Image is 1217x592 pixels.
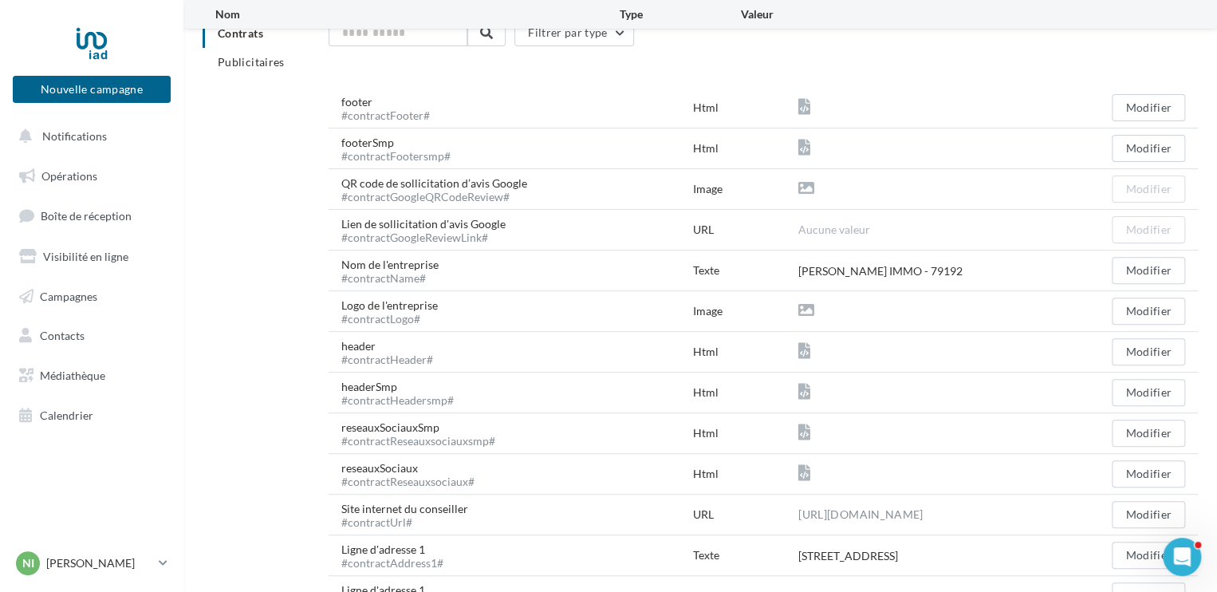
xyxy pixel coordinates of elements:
[798,263,963,279] div: [PERSON_NAME] IMMO - 79192
[1112,460,1185,487] button: Modifier
[13,76,171,103] button: Nouvelle campagne
[341,191,527,203] div: #contractGoogleQRCodeReview#
[1112,379,1185,406] button: Modifier
[10,199,174,233] a: Boîte de réception
[341,273,439,284] div: #contractName#
[693,466,798,482] div: Html
[1112,420,1185,447] button: Modifier
[341,257,451,284] div: Nom de l'entreprise
[1112,135,1185,162] button: Modifier
[693,100,798,116] div: Html
[693,140,798,156] div: Html
[341,420,508,447] div: reseauxSociauxSmp
[798,223,870,236] span: Aucune valeur
[341,135,463,162] div: footerSmp
[798,548,898,564] div: [STREET_ADDRESS]
[46,555,152,571] p: [PERSON_NAME]
[341,354,433,365] div: #contractHeader#
[514,19,634,46] button: Filtrer par type
[42,129,107,143] span: Notifications
[693,425,798,441] div: Html
[10,399,174,432] a: Calendrier
[1112,216,1185,243] button: Modifier
[1112,501,1185,528] button: Modifier
[341,314,438,325] div: #contractLogo#
[13,548,171,578] a: NI [PERSON_NAME]
[10,120,167,153] button: Notifications
[1112,542,1185,569] button: Modifier
[693,385,798,401] div: Html
[341,232,506,243] div: #contractGoogleReviewLink#
[341,338,446,365] div: header
[22,555,34,571] span: NI
[1112,298,1185,325] button: Modifier
[741,6,1064,22] div: Valeur
[341,94,443,121] div: footer
[1112,94,1185,121] button: Modifier
[43,250,128,263] span: Visibilité en ligne
[10,160,174,193] a: Opérations
[215,6,620,22] div: Nom
[10,359,174,393] a: Médiathèque
[341,542,456,569] div: Ligne d'adresse 1
[341,517,468,528] div: #contractUrl#
[693,181,798,197] div: Image
[341,436,495,447] div: #contractReseauxsociauxsmp#
[1112,338,1185,365] button: Modifier
[1163,538,1201,576] iframe: Intercom live chat
[341,395,454,406] div: #contractHeadersmp#
[341,176,540,203] div: QR code de sollicitation d’avis Google
[1112,176,1185,203] button: Modifier
[693,507,798,523] div: URL
[693,303,798,319] div: Image
[40,369,105,382] span: Médiathèque
[40,329,85,342] span: Contacts
[693,344,798,360] div: Html
[1112,257,1185,284] button: Modifier
[341,151,451,162] div: #contractFootersmp#
[693,547,798,563] div: Texte
[620,6,741,22] div: Type
[341,476,475,487] div: #contractReseauxsociaux#
[41,169,97,183] span: Opérations
[10,240,174,274] a: Visibilité en ligne
[218,55,285,69] span: Publicitaires
[693,262,798,278] div: Texte
[693,222,798,238] div: URL
[341,460,487,487] div: reseauxSociaux
[341,379,467,406] div: headerSmp
[10,319,174,353] a: Contacts
[40,408,93,422] span: Calendrier
[341,110,430,121] div: #contractFooter#
[41,209,132,223] span: Boîte de réception
[341,501,481,528] div: Site internet du conseiller
[40,289,97,302] span: Campagnes
[341,558,443,569] div: #contractAddress1#
[798,505,923,524] a: [URL][DOMAIN_NAME]
[10,280,174,314] a: Campagnes
[341,298,451,325] div: Logo de l'entreprise
[341,216,518,243] div: Lien de sollicitation d'avis Google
